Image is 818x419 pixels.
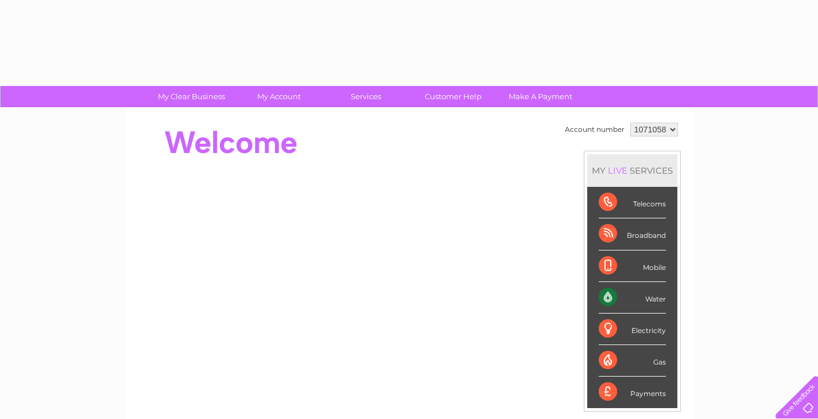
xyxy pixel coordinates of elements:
[599,250,666,282] div: Mobile
[587,154,677,187] div: MY SERVICES
[606,165,630,176] div: LIVE
[599,187,666,218] div: Telecoms
[599,345,666,377] div: Gas
[319,86,413,107] a: Services
[599,218,666,250] div: Broadband
[599,282,666,314] div: Water
[493,86,588,107] a: Make A Payment
[144,86,239,107] a: My Clear Business
[231,86,326,107] a: My Account
[562,120,627,139] td: Account number
[406,86,501,107] a: Customer Help
[599,377,666,408] div: Payments
[599,314,666,345] div: Electricity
